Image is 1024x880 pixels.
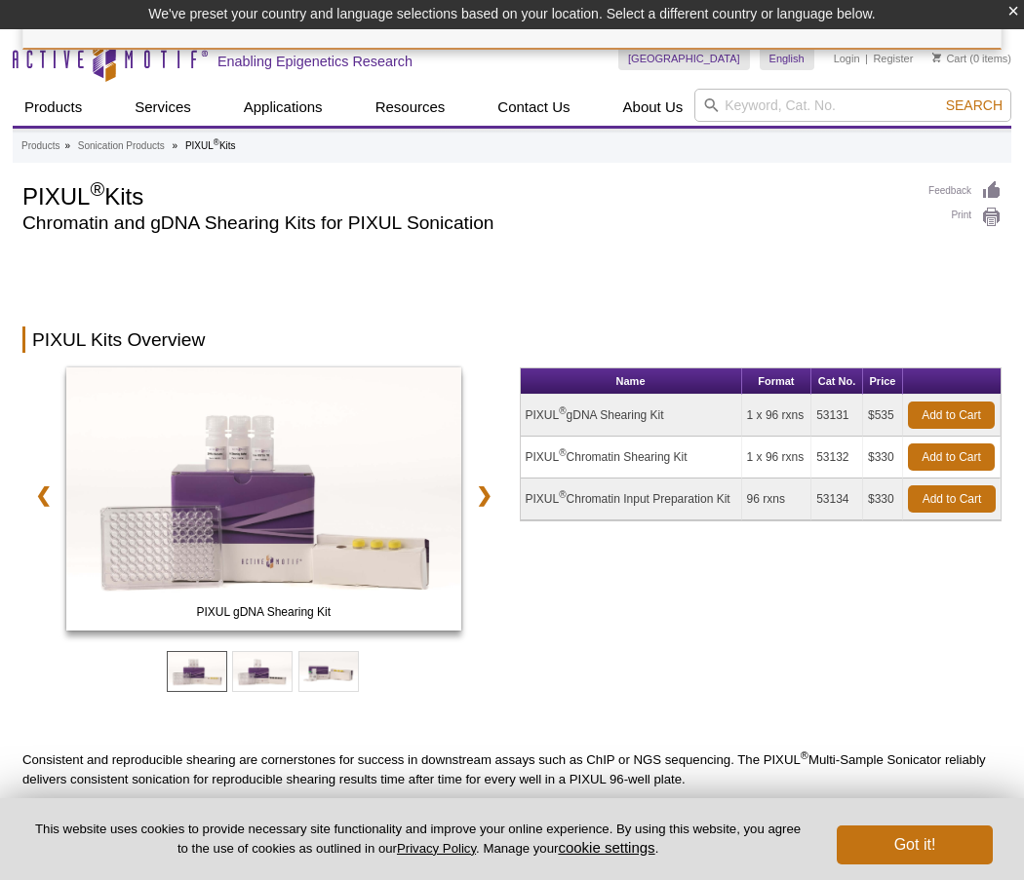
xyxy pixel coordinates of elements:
p: Consistent and reproducible shearing are cornerstones for success in downstream assays such as Ch... [22,750,1002,789]
a: Resources [364,89,457,126]
a: Applications [232,89,335,126]
a: Login [834,52,860,65]
td: 53132 [811,437,863,478]
sup: ® [559,447,566,458]
a: PIXUL gDNA Shearing Kit [66,367,461,636]
sup: ® [801,749,808,761]
li: » [64,140,70,151]
h1: PIXUL Kits [22,180,909,210]
a: Products [21,137,59,155]
h2: Enabling Epigenetics Research [217,53,413,70]
td: $330 [863,437,903,478]
span: PIXUL gDNA Shearing Kit [70,602,456,622]
td: 96 rxns [742,478,812,520]
a: Contact Us [486,89,581,126]
th: Name [521,368,742,395]
p: This website uses cookies to provide necessary site functionality and improve your online experie... [31,821,805,858]
a: Sonication Products [78,137,165,155]
input: Keyword, Cat. No. [694,89,1011,122]
td: 53131 [811,395,863,437]
sup: ® [214,137,219,147]
img: PIXUL gDNA Shearing Kit [66,367,461,631]
a: Register [873,52,913,65]
li: | [865,47,868,70]
td: $330 [863,478,903,520]
a: Cart [932,52,966,65]
td: 53134 [811,478,863,520]
h2: PIXUL Kits Overview [22,326,1002,353]
a: Services [123,89,203,126]
a: Privacy Policy [397,841,476,856]
a: [GEOGRAPHIC_DATA] [618,47,750,70]
h2: Chromatin and gDNA Shearing Kits for PIXUL Sonication [22,214,909,232]
td: PIXUL gDNA Shearing Kit [521,395,742,437]
a: Feedback [928,180,1002,202]
th: Price [863,368,903,395]
span: Search [946,97,1003,113]
button: cookie settings [558,839,654,856]
button: Search [940,96,1008,114]
li: PIXUL Kits [185,140,236,151]
th: Format [742,368,812,395]
th: Cat No. [811,368,863,395]
li: (0 items) [932,47,1011,70]
td: PIXUL Chromatin Shearing Kit [521,437,742,478]
a: Add to Cart [908,485,996,513]
a: Products [13,89,94,126]
td: $535 [863,395,903,437]
a: Add to Cart [908,443,995,471]
img: Your Cart [932,53,941,62]
a: Print [928,207,1002,228]
a: About Us [611,89,695,126]
td: 1 x 96 rxns [742,395,812,437]
sup: ® [90,178,104,200]
sup: ® [559,489,566,500]
sup: ® [559,405,566,416]
button: Got it! [837,825,993,864]
a: ❮ [22,473,64,517]
a: ❯ [463,473,505,517]
a: English [760,47,814,70]
td: 1 x 96 rxns [742,437,812,478]
li: » [173,140,178,151]
td: PIXUL Chromatin Input Preparation Kit [521,478,742,520]
a: Add to Cart [908,402,995,429]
